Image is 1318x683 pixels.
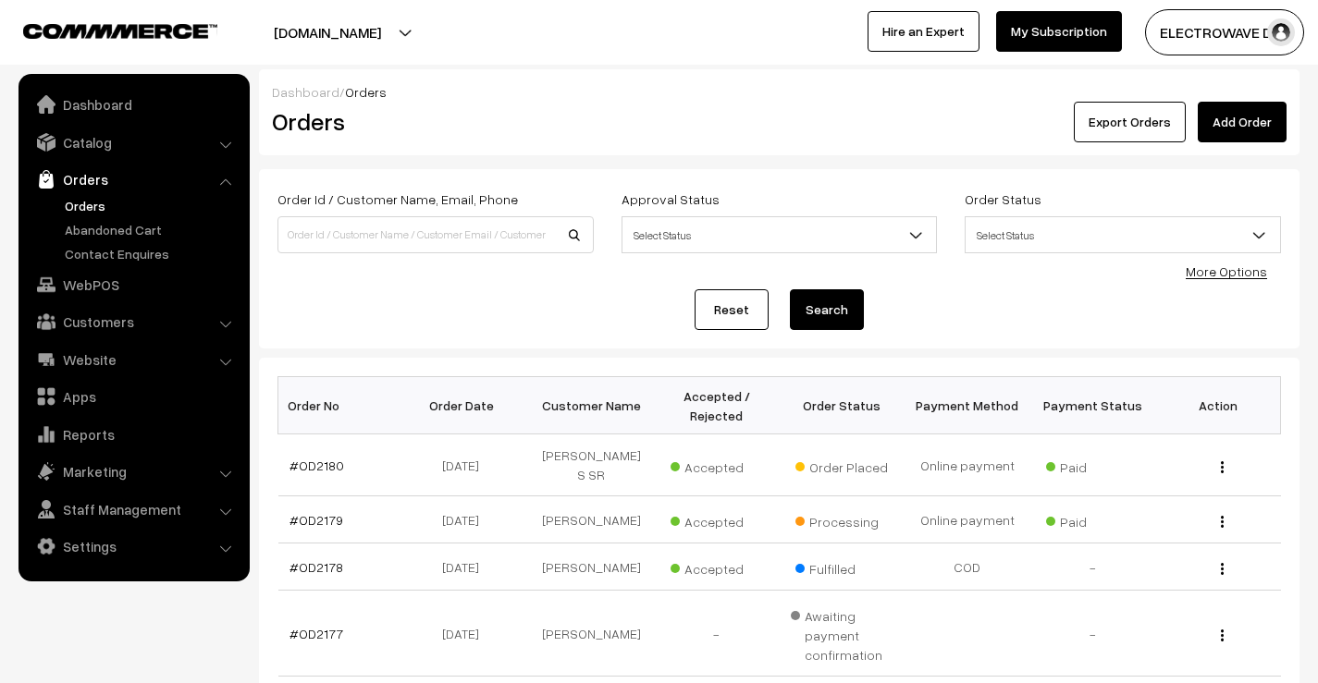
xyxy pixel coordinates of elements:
[622,189,720,209] label: Approval Status
[965,216,1281,253] span: Select Status
[345,84,387,100] span: Orders
[905,377,1030,434] th: Payment Method
[1145,9,1304,55] button: ELECTROWAVE DE…
[905,434,1030,496] td: Online payment
[403,543,529,591] td: [DATE]
[905,543,1030,591] td: COD
[272,84,339,100] a: Dashboard
[23,163,243,196] a: Orders
[868,11,979,52] a: Hire an Expert
[529,543,655,591] td: [PERSON_NAME]
[1155,377,1281,434] th: Action
[403,591,529,677] td: [DATE]
[23,418,243,451] a: Reports
[996,11,1122,52] a: My Subscription
[23,455,243,488] a: Marketing
[780,377,905,434] th: Order Status
[695,289,769,330] a: Reset
[529,591,655,677] td: [PERSON_NAME]
[1074,102,1186,142] button: Export Orders
[23,493,243,526] a: Staff Management
[966,219,1280,251] span: Select Status
[1198,102,1287,142] a: Add Order
[1030,543,1156,591] td: -
[905,496,1030,543] td: Online payment
[791,602,894,665] span: Awaiting payment confirmation
[289,626,343,641] a: #OD2177
[790,289,864,330] button: Search
[277,216,594,253] input: Order Id / Customer Name / Customer Email / Customer Phone
[654,591,780,677] td: -
[654,377,780,434] th: Accepted / Rejected
[278,377,404,434] th: Order No
[1030,377,1156,434] th: Payment Status
[403,377,529,434] th: Order Date
[622,216,938,253] span: Select Status
[1186,263,1267,279] a: More Options
[23,126,243,159] a: Catalog
[23,530,243,563] a: Settings
[209,9,446,55] button: [DOMAIN_NAME]
[795,555,888,579] span: Fulfilled
[795,507,888,531] span: Processing
[60,220,243,239] a: Abandoned Cart
[277,189,518,209] label: Order Id / Customer Name, Email, Phone
[529,434,655,496] td: [PERSON_NAME] S SR
[1046,453,1139,477] span: Paid
[1221,461,1224,473] img: Menu
[795,453,888,477] span: Order Placed
[529,377,655,434] th: Customer Name
[272,82,1287,102] div: /
[60,196,243,215] a: Orders
[23,88,243,121] a: Dashboard
[23,18,185,41] a: COMMMERCE
[1046,507,1139,531] span: Paid
[403,434,529,496] td: [DATE]
[1267,18,1295,46] img: user
[671,555,763,579] span: Accepted
[289,457,344,473] a: #OD2180
[272,107,592,136] h2: Orders
[1221,516,1224,528] img: Menu
[23,305,243,338] a: Customers
[289,512,343,528] a: #OD2179
[60,244,243,263] a: Contact Enquires
[289,559,343,575] a: #OD2178
[23,268,243,301] a: WebPOS
[1221,629,1224,641] img: Menu
[671,453,763,477] span: Accepted
[1030,591,1156,677] td: -
[965,189,1041,209] label: Order Status
[403,496,529,543] td: [DATE]
[23,343,243,376] a: Website
[671,507,763,531] span: Accepted
[529,496,655,543] td: [PERSON_NAME]
[1221,563,1224,575] img: Menu
[23,380,243,413] a: Apps
[622,219,937,251] span: Select Status
[23,24,217,38] img: COMMMERCE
